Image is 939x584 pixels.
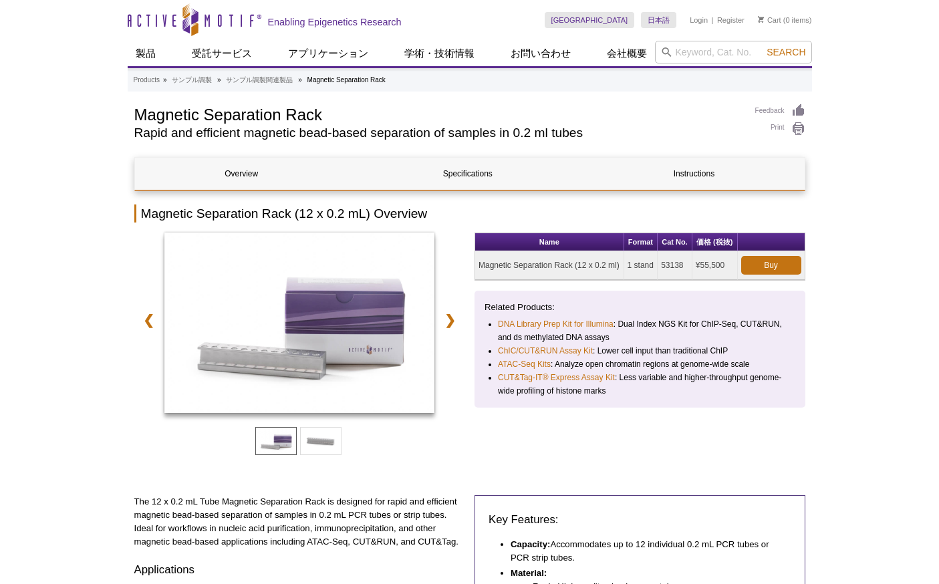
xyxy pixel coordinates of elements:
a: Login [690,15,708,25]
a: ❮ [134,305,163,335]
a: お問い合わせ [503,41,579,66]
h1: Magnetic Separation Rack [134,104,742,124]
td: ¥55,500 [692,251,738,280]
h2: Rapid and efficient magnetic bead-based separation of samples in 0.2 ml tubes [134,127,742,139]
td: 53138 [658,251,692,280]
li: Accommodates up to 12 individual 0.2 mL PCR tubes or PCR strip tubes. [511,538,778,565]
li: » [217,76,221,84]
a: サンプル調製 [172,74,212,86]
a: ATAC-Seq Kits [498,357,551,371]
a: 受託サービス [184,41,260,66]
p: Related Products: [485,301,795,314]
a: CUT&Tag-IT® Express Assay Kit [498,371,615,384]
img: Magnetic Rack [164,233,435,413]
a: Buy [741,256,801,275]
li: : Less variable and higher-throughput genome-wide profiling of histone marks [498,371,783,398]
a: ChIC/CUT&RUN Assay Kit [498,344,593,357]
strong: Material: [511,568,547,578]
a: [GEOGRAPHIC_DATA] [545,12,635,28]
a: Instructions [587,158,801,190]
a: Print [755,122,805,136]
th: Format [624,233,658,251]
a: 学術・技術情報 [396,41,483,66]
li: : Lower cell input than traditional ChIP [498,344,783,357]
button: Search [763,46,809,58]
a: ❯ [436,305,464,335]
li: | [712,12,714,28]
input: Keyword, Cat. No. [655,41,812,63]
li: Magnetic Separation Rack [307,76,386,84]
a: DNA Library Prep Kit for Illumina [498,317,614,331]
li: : Dual Index NGS Kit for ChIP-Seq, CUT&RUN, and ds methylated DNA assays [498,317,783,344]
a: Specifications [361,158,574,190]
a: Feedback [755,104,805,118]
th: Name [475,233,624,251]
a: Magnetic Rack [164,233,435,417]
a: アプリケーション [280,41,376,66]
a: Register [717,15,745,25]
h3: Key Features: [489,512,791,528]
p: The 12 x 0.2 mL Tube Magnetic Separation Rack is designed for rapid and efficient magnetic bead-b... [134,495,465,549]
a: 会社概要 [599,41,655,66]
li: » [298,76,302,84]
a: Products [134,74,160,86]
a: 製品 [128,41,164,66]
li: (0 items) [758,12,812,28]
a: Overview [135,158,348,190]
li: » [163,76,167,84]
h3: Applications [134,562,465,578]
strong: Capacity: [511,539,550,549]
li: : Analyze open chromatin regions at genome-wide scale [498,357,783,371]
td: Magnetic Separation Rack (12 x 0.2 ml) [475,251,624,280]
td: 1 stand [624,251,658,280]
th: 価格 (税抜) [692,233,738,251]
th: Cat No. [658,233,692,251]
img: Your Cart [758,16,764,23]
span: Search [767,47,805,57]
a: Cart [758,15,781,25]
h2: Magnetic Separation Rack (12 x 0.2 mL) Overview [134,204,805,223]
a: サンプル調製関連製品 [226,74,293,86]
h2: Enabling Epigenetics Research [268,16,402,28]
a: 日本語 [641,12,676,28]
